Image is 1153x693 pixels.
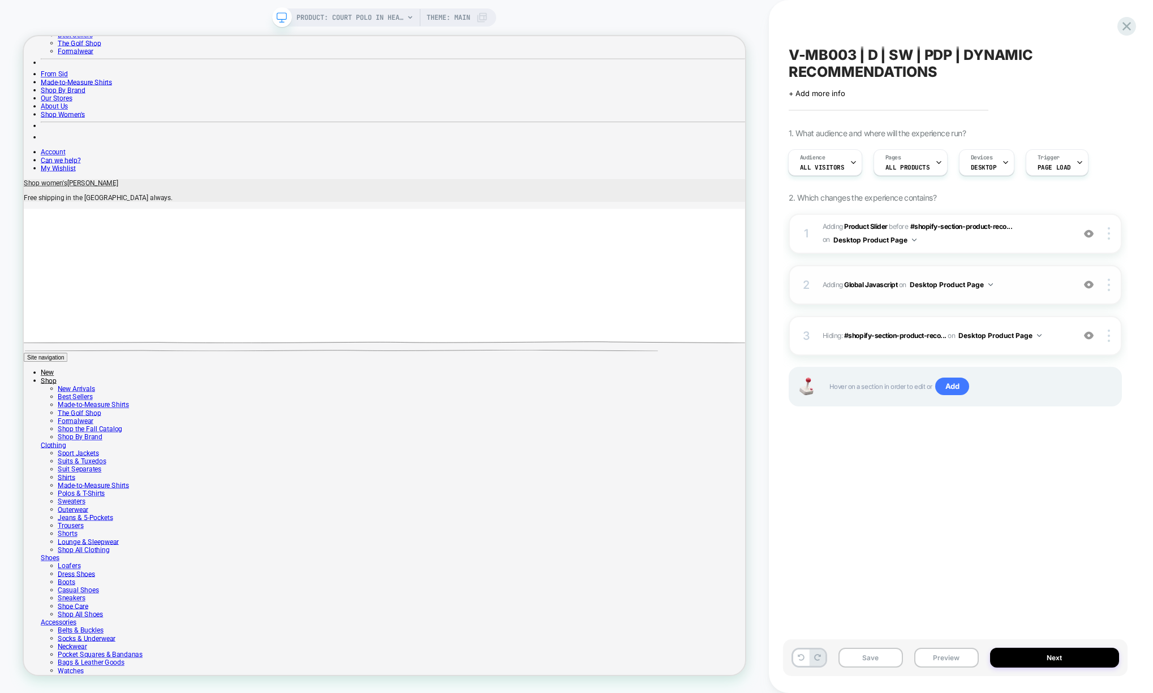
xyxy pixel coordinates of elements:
[795,378,818,395] img: Joystick
[45,518,131,529] a: Shop the Fall Catalog
[823,222,888,231] span: Adding
[45,465,95,475] a: New Arrivals
[958,328,1042,343] button: Desktop Product Page
[800,163,845,171] span: All Visitors
[899,279,906,291] span: on
[45,615,82,626] a: Sweaters
[1037,334,1042,337] img: down arrow
[971,154,993,162] span: Devices
[45,551,100,561] a: Sport Jackets
[1084,331,1094,340] img: crossed eye
[1038,154,1060,162] span: Trigger
[45,594,140,604] a: Made-to-Measure Shirts
[45,529,105,540] a: Shop By Brand
[296,8,404,27] span: PRODUCT: Court Polo in Heather Sea [PERSON_NAME] Pima Pique [[PERSON_NAME] s77725]
[844,331,947,340] span: #shopify-section-product-reco...
[800,154,825,162] span: Audience
[45,669,127,679] a: Lounge & Sleepwear
[912,239,917,241] img: down arrow
[838,648,903,668] button: Save
[823,233,830,246] span: on
[23,540,56,551] a: Clothing
[45,475,92,486] a: Best Sellers
[829,378,1109,396] span: Hover on a section in order to edit or
[988,283,993,286] img: down arrow
[914,648,979,668] button: Preview
[23,443,40,454] a: New
[885,163,930,171] span: ALL PRODUCTS
[1108,227,1110,240] img: close
[45,497,103,508] a: The Golf Shop
[823,278,1068,292] span: Adding
[23,454,44,465] a: Shop
[885,154,901,162] span: Pages
[1084,229,1094,239] img: crossed eye
[1108,330,1110,342] img: close
[910,222,1013,231] span: #shopify-section-product-reco...
[844,222,887,231] b: Product Slider
[889,222,908,231] span: BEFORE
[45,626,86,636] a: Outerwear
[935,378,970,396] span: Add
[789,46,1122,80] span: V-MB003 | D | SW | PDP | DYNAMIC RECOMMENDATIONS
[427,8,470,27] span: Theme: MAIN
[789,89,845,98] span: + Add more info
[948,330,955,342] span: on
[45,508,93,518] a: Formalwear
[971,163,997,171] span: DESKTOP
[789,128,966,138] span: 1. What audience and where will the experience run?
[45,561,110,572] a: Suits & Tuxedos
[833,233,917,247] button: Desktop Product Page
[45,658,71,669] a: Shorts
[1108,279,1110,291] img: close
[1038,163,1071,171] span: Page Load
[801,326,812,346] div: 3
[5,424,54,432] span: Site navigation
[990,648,1119,668] button: Next
[45,583,68,594] a: Shirts
[823,328,1068,343] span: Hiding :
[45,572,104,583] a: Suit Separates
[45,486,140,497] a: Made-to-Measure Shirts
[45,647,80,658] a: Trousers
[45,679,114,690] a: Shop All Clothing
[789,193,936,202] span: 2. Which changes the experience contains?
[910,278,993,292] button: Desktop Product Page
[45,604,108,615] a: Polos & T-Shirts
[801,223,812,244] div: 1
[45,636,119,647] a: Jeans & 5-Pockets
[1084,280,1094,289] img: crossed eye
[801,275,812,295] div: 2
[844,280,897,289] b: Global Javascript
